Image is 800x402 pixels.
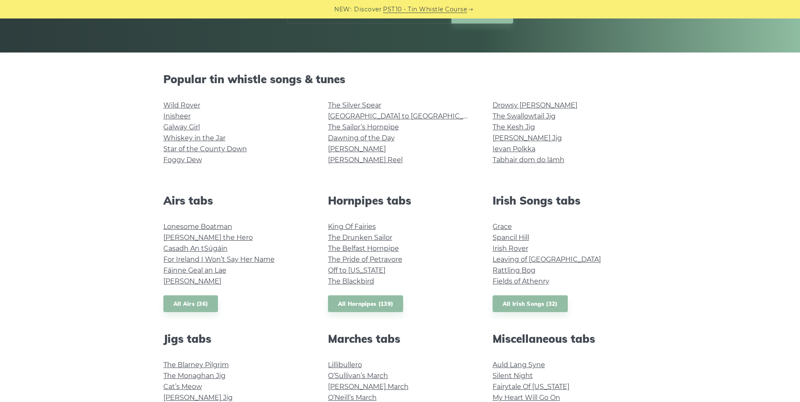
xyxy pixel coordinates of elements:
[163,145,247,153] a: Star of the County Down
[383,5,467,14] a: PST10 - Tin Whistle Course
[163,156,202,164] a: Foggy Dew
[163,361,229,369] a: The Blarney Pilgrim
[328,194,472,207] h2: Hornpipes tabs
[493,361,545,369] a: Auld Lang Syne
[328,277,374,285] a: The Blackbird
[163,73,637,86] h2: Popular tin whistle songs & tunes
[163,394,233,402] a: [PERSON_NAME] Jig
[163,266,226,274] a: Fáinne Geal an Lae
[163,383,202,391] a: Cat’s Meow
[493,394,560,402] a: My Heart Will Go On
[493,101,577,109] a: Drowsy [PERSON_NAME]
[493,223,512,231] a: Grace
[328,383,409,391] a: [PERSON_NAME] March
[493,277,549,285] a: Fields of Athenry
[493,244,528,252] a: Irish Rover
[328,223,376,231] a: King Of Fairies
[493,332,637,345] h2: Miscellaneous tabs
[328,156,403,164] a: [PERSON_NAME] Reel
[328,295,404,313] a: All Hornpipes (139)
[328,372,388,380] a: O’Sullivan’s March
[328,145,386,153] a: [PERSON_NAME]
[493,156,564,164] a: Tabhair dom do lámh
[328,255,402,263] a: The Pride of Petravore
[328,244,399,252] a: The Belfast Hornpipe
[328,394,377,402] a: O’Neill’s March
[163,134,226,142] a: Whiskey in the Jar
[493,295,568,313] a: All Irish Songs (32)
[493,123,535,131] a: The Kesh Jig
[493,372,533,380] a: Silent Night
[328,123,399,131] a: The Sailor’s Hornpipe
[328,234,392,242] a: The Drunken Sailor
[163,295,218,313] a: All Airs (36)
[163,255,275,263] a: For Ireland I Won’t Say Her Name
[493,234,529,242] a: Spancil Hill
[163,123,200,131] a: Galway Girl
[163,244,228,252] a: Casadh An tSúgáin
[328,101,381,109] a: The Silver Spear
[163,112,191,120] a: Inisheer
[163,234,253,242] a: [PERSON_NAME] the Hero
[354,5,382,14] span: Discover
[163,223,232,231] a: Lonesome Boatman
[493,266,535,274] a: Rattling Bog
[163,372,226,380] a: The Monaghan Jig
[493,145,535,153] a: Ievan Polkka
[328,134,395,142] a: Dawning of the Day
[328,332,472,345] h2: Marches tabs
[328,361,362,369] a: Lillibullero
[493,255,601,263] a: Leaving of [GEOGRAPHIC_DATA]
[334,5,351,14] span: NEW:
[163,101,200,109] a: Wild Rover
[493,383,569,391] a: Fairytale Of [US_STATE]
[163,277,221,285] a: [PERSON_NAME]
[328,112,483,120] a: [GEOGRAPHIC_DATA] to [GEOGRAPHIC_DATA]
[163,194,308,207] h2: Airs tabs
[163,332,308,345] h2: Jigs tabs
[493,194,637,207] h2: Irish Songs tabs
[493,134,562,142] a: [PERSON_NAME] Jig
[328,266,386,274] a: Off to [US_STATE]
[493,112,556,120] a: The Swallowtail Jig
